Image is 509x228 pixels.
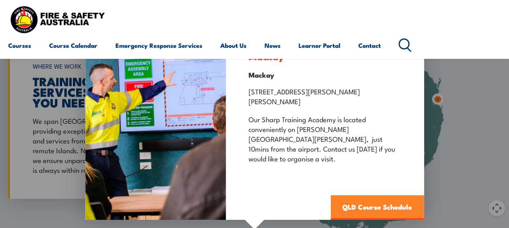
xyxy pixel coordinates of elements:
p: Our Sharp Training Academy is located conveniently on [PERSON_NAME][GEOGRAPHIC_DATA][PERSON_NAME]... [249,114,401,163]
a: About Us [220,36,247,55]
a: Learner Portal [299,36,340,55]
a: Contact [358,36,381,55]
a: Courses [8,36,31,55]
h3: Mackay [249,51,401,60]
a: QLD Course Schedule [330,195,424,219]
a: Course Calendar [49,36,97,55]
p: [STREET_ADDRESS][PERSON_NAME][PERSON_NAME] [249,86,401,105]
a: Emergency Response Services [115,36,202,55]
h4: Mackay [249,70,401,79]
img: Health & Safety Representative COURSES [85,20,226,219]
a: News [265,36,281,55]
